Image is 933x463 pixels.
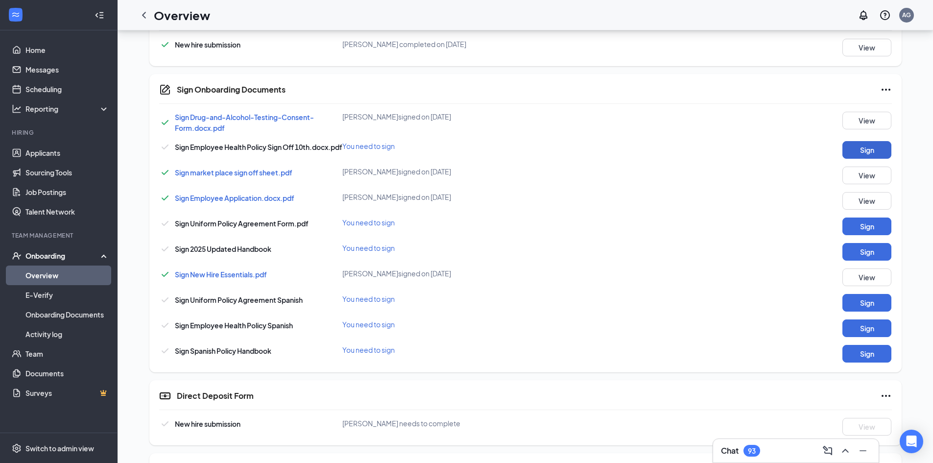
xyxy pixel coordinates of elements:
a: Talent Network [25,202,109,221]
svg: Checkmark [159,39,171,50]
div: You need to sign [342,345,587,355]
a: Sign New Hire Essentials.pdf [175,270,267,279]
a: Sign market place sign off sheet.pdf [175,168,292,177]
svg: DirectDepositIcon [159,390,171,402]
svg: ChevronUp [839,445,851,457]
a: Sign Employee Application.docx.pdf [175,194,294,202]
div: Team Management [12,231,107,240]
svg: UserCheck [12,251,22,261]
a: Applicants [25,143,109,163]
svg: ComposeMessage [822,445,834,457]
svg: QuestionInfo [879,9,891,21]
a: Home [25,40,109,60]
div: [PERSON_NAME] signed on [DATE] [342,192,587,202]
div: You need to sign [342,294,587,304]
h3: Chat [721,445,739,456]
span: New hire submission [175,419,240,428]
svg: Notifications [858,9,869,21]
button: Sign [842,218,891,235]
button: Sign [842,345,891,363]
span: Sign Employee Health Policy Sign Off 10th.docx.pdf [175,143,342,151]
button: View [842,268,891,286]
button: Minimize [855,443,871,459]
svg: Checkmark [159,117,171,128]
svg: Checkmark [159,319,171,331]
a: Team [25,344,109,364]
a: Onboarding Documents [25,305,109,324]
h5: Direct Deposit Form [177,390,254,401]
span: [PERSON_NAME] needs to complete [342,419,460,428]
a: Sign Drug-and-Alcohol-Testing-Consent-Form.docx.pdf [175,113,314,132]
h1: Overview [154,7,210,24]
svg: Checkmark [159,418,171,430]
button: Sign [842,294,891,312]
a: E-Verify [25,285,109,305]
a: Sourcing Tools [25,163,109,182]
div: 93 [748,447,756,455]
div: You need to sign [342,243,587,253]
div: [PERSON_NAME] signed on [DATE] [342,167,587,176]
span: Sign Uniform Policy Agreement Spanish [175,295,303,304]
svg: Minimize [857,445,869,457]
button: View [842,112,891,129]
h5: Sign Onboarding Documents [177,84,286,95]
button: Sign [842,141,891,159]
svg: Collapse [95,10,104,20]
svg: Checkmark [159,192,171,204]
svg: Checkmark [159,345,171,357]
span: New hire submission [175,40,240,49]
span: Sign Spanish Policy Handbook [175,346,271,355]
svg: CompanyDocumentIcon [159,84,171,96]
div: [PERSON_NAME] signed on [DATE] [342,268,587,278]
a: SurveysCrown [25,383,109,403]
div: You need to sign [342,218,587,227]
span: Sign Employee Health Policy Spanish [175,321,293,330]
svg: Checkmark [159,167,171,178]
button: Sign [842,319,891,337]
svg: Analysis [12,104,22,114]
span: Sign 2025 Updated Handbook [175,244,271,253]
svg: Checkmark [159,294,171,306]
div: AG [902,11,911,19]
div: Onboarding [25,251,101,261]
button: Sign [842,243,891,261]
div: Hiring [12,128,107,137]
div: You need to sign [342,319,587,329]
div: Open Intercom Messenger [900,430,923,453]
button: View [842,418,891,436]
div: Switch to admin view [25,443,94,453]
button: ChevronUp [837,443,853,459]
svg: WorkstreamLogo [11,10,21,20]
svg: Settings [12,443,22,453]
div: [PERSON_NAME] signed on [DATE] [342,112,587,122]
svg: Checkmark [159,243,171,255]
button: ComposeMessage [820,443,836,459]
svg: Checkmark [159,218,171,229]
span: Sign Uniform Policy Agreement Form.pdf [175,219,309,228]
button: View [842,167,891,184]
div: You need to sign [342,141,587,151]
svg: Ellipses [880,84,892,96]
svg: Ellipses [880,390,892,402]
a: Activity log [25,324,109,344]
a: Job Postings [25,182,109,202]
svg: ChevronLeft [138,9,150,21]
svg: Checkmark [159,268,171,280]
a: Documents [25,364,109,383]
button: View [842,192,891,210]
a: Messages [25,60,109,79]
div: Reporting [25,104,110,114]
button: View [842,39,891,56]
span: [PERSON_NAME] completed on [DATE] [342,40,466,49]
a: Scheduling [25,79,109,99]
a: Overview [25,266,109,285]
svg: Checkmark [159,141,171,153]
